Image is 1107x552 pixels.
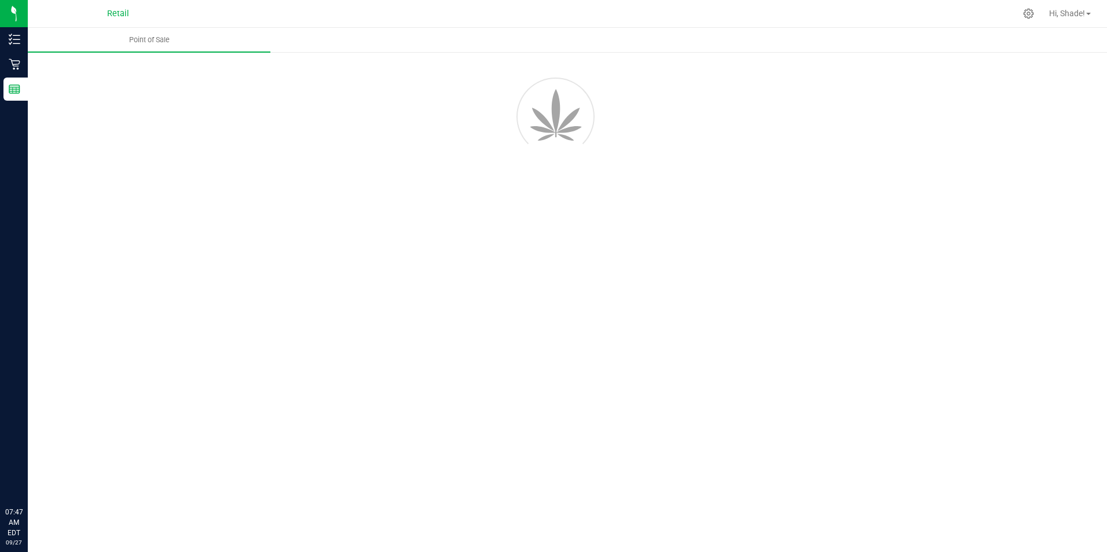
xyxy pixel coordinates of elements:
inline-svg: Reports [9,83,20,95]
div: Manage settings [1021,8,1036,19]
inline-svg: Retail [9,58,20,70]
a: Point of Sale [28,28,270,52]
p: 09/27 [5,538,23,547]
p: 07:47 AM EDT [5,507,23,538]
span: Point of Sale [113,35,185,45]
span: Hi, Shade! [1049,9,1085,18]
inline-svg: Inventory [9,34,20,45]
span: Retail [107,9,129,19]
